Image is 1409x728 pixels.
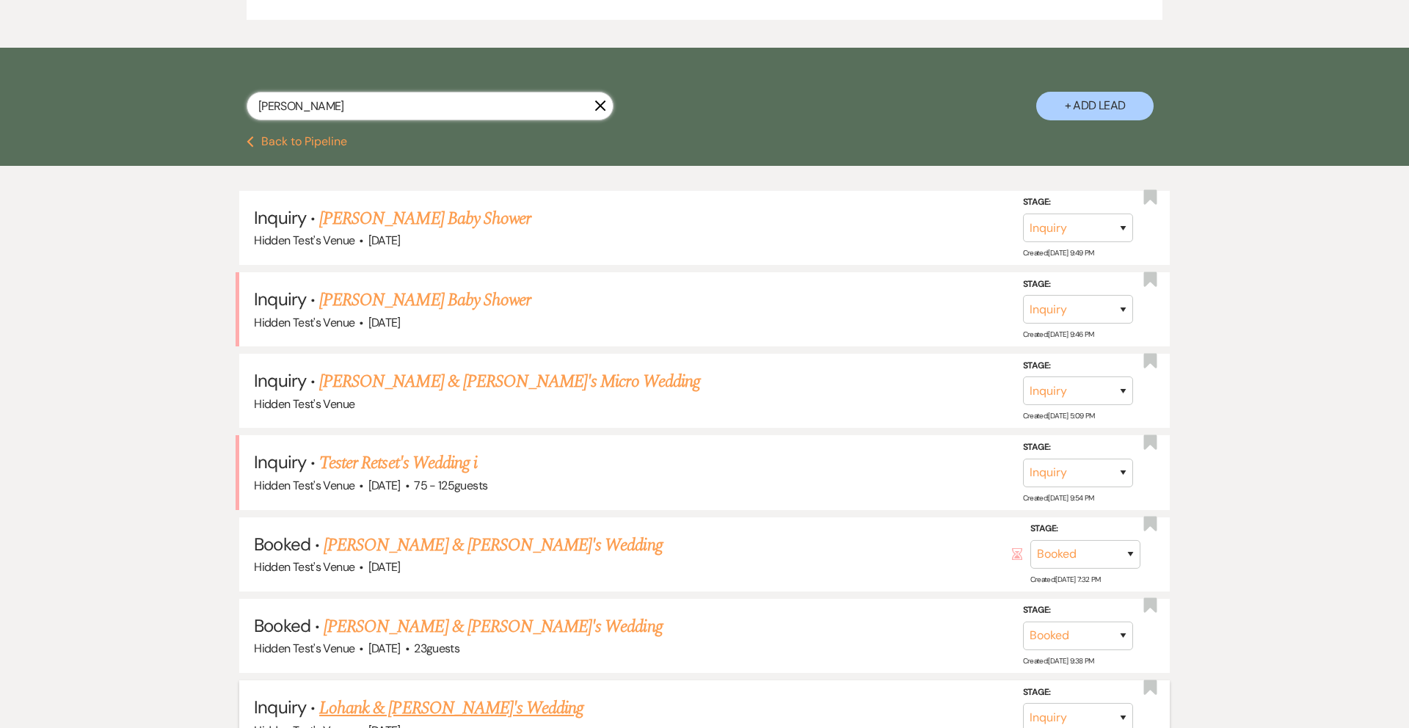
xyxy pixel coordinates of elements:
span: Hidden Test's Venue [254,315,354,330]
span: Created: [DATE] 9:49 PM [1023,248,1094,258]
span: Inquiry [254,451,305,473]
span: 23 guests [414,641,459,656]
span: [DATE] [368,559,401,575]
span: Inquiry [254,369,305,392]
span: [DATE] [368,233,401,248]
label: Stage: [1023,603,1133,619]
a: [PERSON_NAME] Baby Shower [319,287,531,313]
button: + Add Lead [1036,92,1154,120]
span: Inquiry [254,696,305,718]
span: Created: [DATE] 9:38 PM [1023,656,1094,666]
span: [DATE] [368,641,401,656]
a: Tester Retset's Wedding i [319,450,477,476]
span: Inquiry [254,288,305,310]
span: Created: [DATE] 5:09 PM [1023,411,1095,421]
button: Back to Pipeline [247,136,347,148]
span: Booked [254,533,310,556]
label: Stage: [1023,684,1133,700]
a: [PERSON_NAME] Baby Shower [319,205,531,232]
span: Created: [DATE] 7:32 PM [1030,575,1101,584]
span: Hidden Test's Venue [254,559,354,575]
input: Search by name, event date, email address or phone number [247,92,614,120]
span: [DATE] [368,478,401,493]
label: Stage: [1023,277,1133,293]
label: Stage: [1030,521,1140,537]
label: Stage: [1023,440,1133,456]
span: 75 - 125 guests [414,478,487,493]
span: Created: [DATE] 9:46 PM [1023,330,1094,339]
label: Stage: [1023,358,1133,374]
span: Hidden Test's Venue [254,233,354,248]
a: [PERSON_NAME] & [PERSON_NAME]'s Wedding [324,614,663,640]
span: Created: [DATE] 9:54 PM [1023,493,1094,503]
span: Booked [254,614,310,637]
a: [PERSON_NAME] & [PERSON_NAME]'s Micro Wedding [319,368,700,395]
span: Hidden Test's Venue [254,478,354,493]
label: Stage: [1023,194,1133,211]
span: [DATE] [368,315,401,330]
span: Hidden Test's Venue [254,396,354,412]
span: Hidden Test's Venue [254,641,354,656]
span: Inquiry [254,206,305,229]
a: Lohank & [PERSON_NAME]'s Wedding [319,695,583,721]
a: [PERSON_NAME] & [PERSON_NAME]'s Wedding [324,532,663,558]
